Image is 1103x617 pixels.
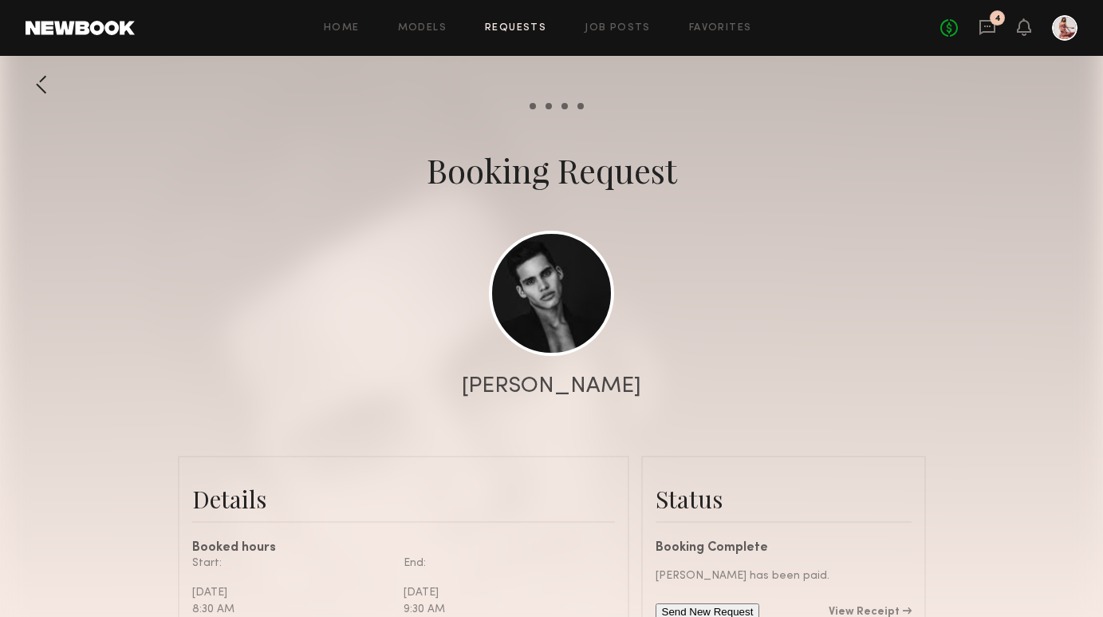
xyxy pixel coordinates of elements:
a: Job Posts [585,23,651,34]
div: Booked hours [192,542,615,555]
div: Booking Complete [656,542,912,555]
a: Favorites [689,23,752,34]
div: Booking Request [427,148,677,192]
div: [DATE] [192,584,392,601]
div: [PERSON_NAME] has been paid. [656,568,912,584]
div: 4 [995,14,1001,23]
div: Details [192,483,615,515]
a: Requests [485,23,546,34]
a: Home [324,23,360,34]
div: End: [404,555,603,572]
div: [PERSON_NAME] [462,375,641,397]
a: 4 [979,18,996,38]
div: Start: [192,555,392,572]
a: Models [398,23,447,34]
div: Status [656,483,912,515]
div: [DATE] [404,584,603,601]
